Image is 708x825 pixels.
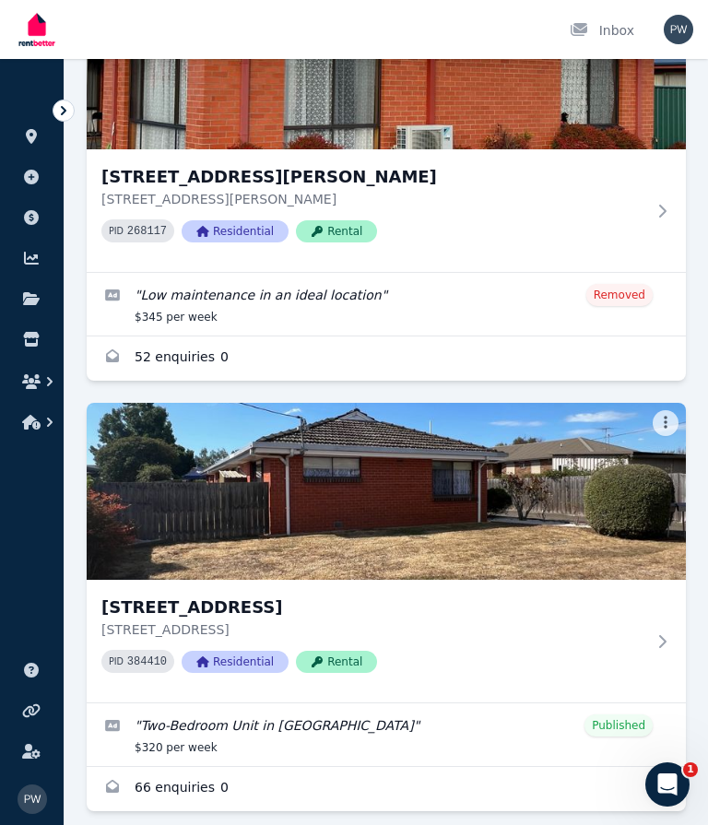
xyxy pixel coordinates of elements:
span: Rental [296,220,377,242]
span: Residential [182,651,289,673]
span: 1 [683,762,698,777]
a: Enquiries for 1/50 Malcombe St, Longford [87,767,686,811]
h3: [STREET_ADDRESS][PERSON_NAME] [101,164,645,190]
span: Residential [182,220,289,242]
button: More options [653,410,678,436]
iframe: Intercom live chat [645,762,690,807]
code: 384410 [127,655,167,668]
small: PID [109,226,124,236]
a: Edit listing: Low maintenance in an ideal location [87,273,686,336]
img: RentBetter [15,6,59,53]
div: Inbox [570,21,634,40]
p: [STREET_ADDRESS][PERSON_NAME] [101,190,645,208]
img: 1/50 Malcombe St, Longford [87,403,686,580]
img: Paul Williams [664,15,693,44]
a: Enquiries for 1/3 Burnett Street, Longford [87,336,686,381]
small: PID [109,656,124,666]
img: Paul Williams [18,784,47,814]
h3: [STREET_ADDRESS] [101,595,645,620]
a: Edit listing: Two-Bedroom Unit in Longford [87,703,686,766]
span: Rental [296,651,377,673]
p: [STREET_ADDRESS] [101,620,645,639]
code: 268117 [127,225,167,238]
a: 1/50 Malcombe St, Longford[STREET_ADDRESS][STREET_ADDRESS]PID 384410ResidentialRental [87,403,686,702]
